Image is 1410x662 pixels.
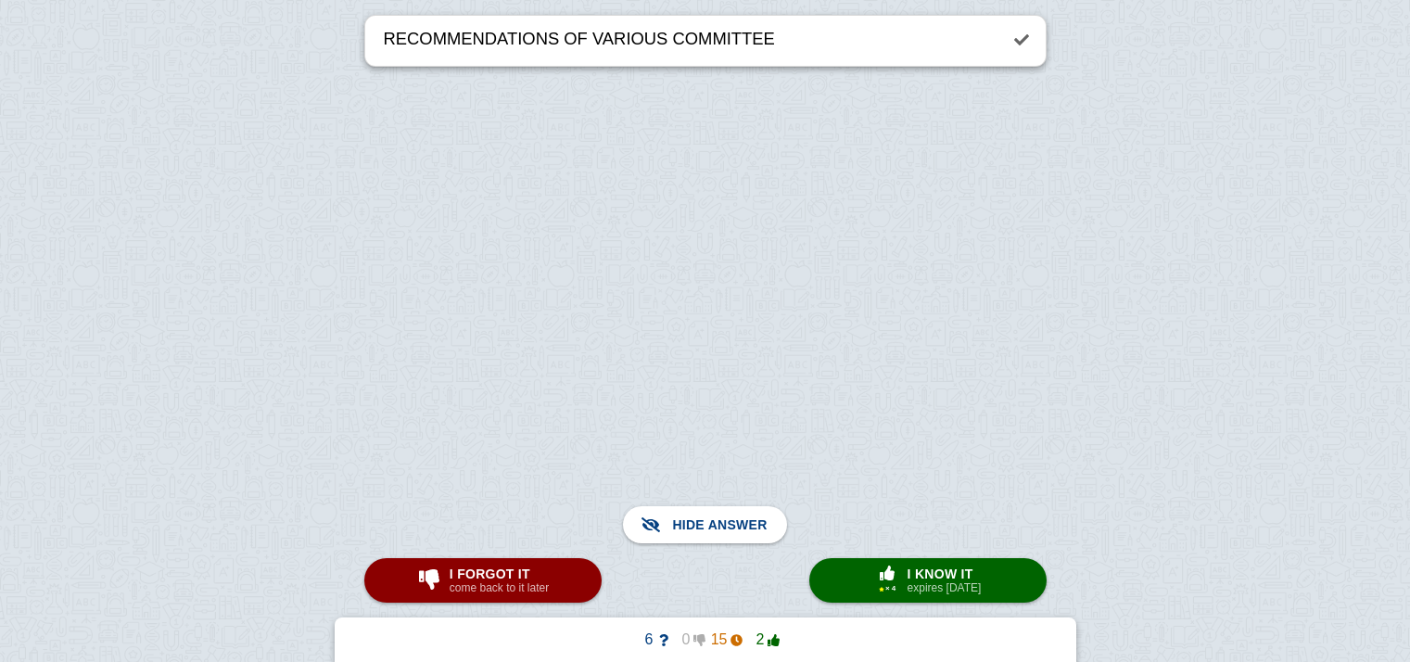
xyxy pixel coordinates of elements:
span: 2 [743,631,780,648]
span: 6 [631,631,668,648]
span: I forgot it [450,567,549,581]
span: × 4 [885,585,896,592]
span: 0 [668,631,705,648]
button: I forgot itcome back to it later [364,558,602,603]
button: Hide answer [623,506,786,543]
small: come back to it later [450,581,549,594]
span: 15 [705,631,743,648]
span: I know it [908,567,982,581]
button: 60152 [616,625,794,655]
button: × 4I know itexpires [DATE] [809,558,1047,603]
small: expires [DATE] [908,581,982,594]
textarea: RECOMMENDATIONS OF VARIOUS COMMITTEE [380,16,997,66]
